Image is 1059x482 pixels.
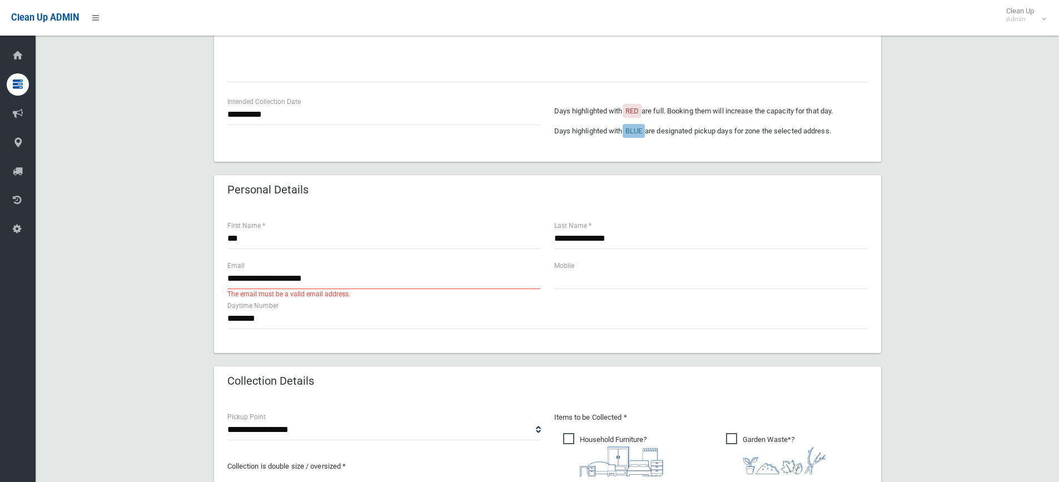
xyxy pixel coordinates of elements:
header: Collection Details [214,370,327,392]
i: ? [743,435,826,474]
i: ? [580,435,663,476]
img: 4fd8a5c772b2c999c83690221e5242e0.png [743,446,826,474]
p: Collection is double size / oversized * [227,460,541,473]
span: Clean Up [1001,7,1045,23]
span: Garden Waste* [726,433,826,474]
img: aa9efdbe659d29b613fca23ba79d85cb.png [580,446,663,476]
header: Personal Details [214,179,322,201]
p: Items to be Collected * [554,411,868,424]
p: Days highlighted with are full. Booking them will increase the capacity for that day. [554,105,868,118]
p: Days highlighted with are designated pickup days for zone the selected address. [554,125,868,138]
small: Admin [1006,15,1034,23]
span: Clean Up ADMIN [11,12,79,23]
span: Household Furniture [563,433,663,476]
span: BLUE [625,127,642,135]
span: The email must be a valid email address. [227,288,350,300]
span: RED [625,107,639,115]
